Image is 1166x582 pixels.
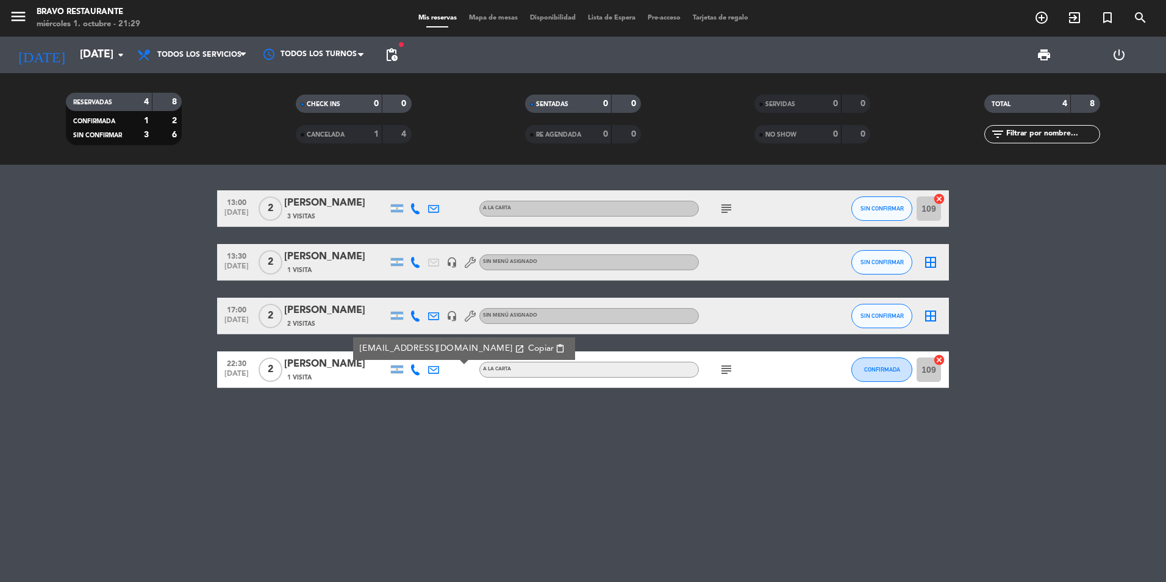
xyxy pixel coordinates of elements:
[284,195,388,211] div: [PERSON_NAME]
[401,99,409,108] strong: 0
[384,48,399,62] span: pending_actions
[221,209,252,223] span: [DATE]
[524,15,582,21] span: Disponibilidad
[221,195,252,209] span: 13:00
[851,196,912,221] button: SIN CONFIRMAR
[37,18,140,31] div: miércoles 1. octubre - 21:29
[851,357,912,382] button: CONFIRMADA
[1082,37,1157,73] div: LOG OUT
[923,255,938,270] i: border_all
[556,344,565,353] span: content_paste
[284,249,388,265] div: [PERSON_NAME]
[719,201,734,216] i: subject
[398,41,405,48] span: fiber_manual_record
[259,304,282,328] span: 2
[851,250,912,275] button: SIN CONFIRMAR
[642,15,687,21] span: Pre-acceso
[851,304,912,328] button: SIN CONFIRMAR
[259,196,282,221] span: 2
[719,362,734,377] i: subject
[1005,128,1100,141] input: Filtrar por nombre...
[765,101,795,107] span: SERVIDAS
[221,262,252,276] span: [DATE]
[9,7,27,30] button: menu
[73,99,112,106] span: RESERVADAS
[603,99,608,108] strong: 0
[582,15,642,21] span: Lista de Espera
[1034,10,1049,25] i: add_circle_outline
[172,98,179,106] strong: 8
[483,259,537,264] span: Sin menú asignado
[412,15,463,21] span: Mis reservas
[172,117,179,125] strong: 2
[933,354,945,366] i: cancel
[631,99,638,108] strong: 0
[446,311,457,322] i: headset_mic
[1062,99,1067,108] strong: 4
[860,205,904,212] span: SIN CONFIRMAR
[1100,10,1115,25] i: turned_in_not
[1090,99,1097,108] strong: 8
[765,132,796,138] span: NO SHOW
[515,344,524,354] i: open_in_new
[37,6,140,18] div: Bravo Restaurante
[221,248,252,262] span: 13:30
[524,342,569,356] button: Copiarcontent_paste
[259,250,282,275] span: 2
[221,316,252,330] span: [DATE]
[1112,48,1126,62] i: power_settings_new
[860,312,904,319] span: SIN CONFIRMAR
[144,117,149,125] strong: 1
[221,370,252,384] span: [DATE]
[259,357,282,382] span: 2
[860,130,868,138] strong: 0
[401,130,409,138] strong: 4
[73,132,122,138] span: SIN CONFIRMAR
[483,206,511,210] span: A LA CARTA
[923,309,938,323] i: border_all
[172,131,179,139] strong: 6
[483,313,537,318] span: Sin menú asignado
[603,130,608,138] strong: 0
[631,130,638,138] strong: 0
[536,132,581,138] span: RE AGENDADA
[990,127,1005,142] i: filter_list
[221,302,252,316] span: 17:00
[287,373,312,383] span: 1 Visita
[536,101,568,107] span: SENTADAS
[307,101,340,107] span: CHECK INS
[860,259,904,265] span: SIN CONFIRMAR
[1067,10,1082,25] i: exit_to_app
[157,51,241,59] span: Todos los servicios
[284,356,388,372] div: [PERSON_NAME]
[687,15,754,21] span: Tarjetas de regalo
[374,130,379,138] strong: 1
[483,367,511,372] span: A LA CARTA
[864,366,900,373] span: CONFIRMADA
[833,99,838,108] strong: 0
[287,265,312,275] span: 1 Visita
[9,7,27,26] i: menu
[446,257,457,268] i: headset_mic
[307,132,345,138] span: CANCELADA
[374,99,379,108] strong: 0
[287,319,315,329] span: 2 Visitas
[1133,10,1148,25] i: search
[360,342,524,356] a: [EMAIL_ADDRESS][DOMAIN_NAME]open_in_new
[284,303,388,318] div: [PERSON_NAME]
[833,130,838,138] strong: 0
[144,131,149,139] strong: 3
[463,15,524,21] span: Mapa de mesas
[1037,48,1051,62] span: print
[113,48,128,62] i: arrow_drop_down
[528,342,554,355] span: Copiar
[144,98,149,106] strong: 4
[9,41,74,68] i: [DATE]
[992,101,1010,107] span: TOTAL
[221,356,252,370] span: 22:30
[73,118,115,124] span: CONFIRMADA
[287,212,315,221] span: 3 Visitas
[860,99,868,108] strong: 0
[933,193,945,205] i: cancel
